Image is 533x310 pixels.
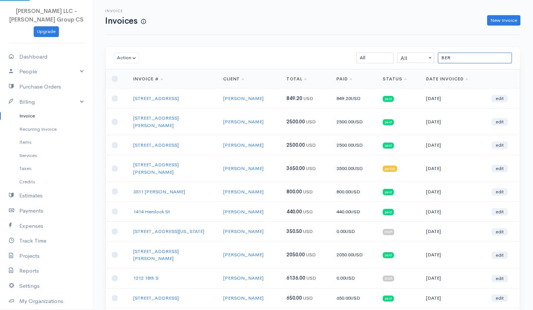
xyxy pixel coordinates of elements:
[286,209,302,215] span: 440.00
[286,95,302,101] span: 849.20
[420,221,485,241] td: [DATE]
[331,182,377,202] td: 800.00
[351,95,361,101] span: USD
[286,142,305,148] span: 2500.00
[286,275,305,281] span: 6136.00
[34,26,59,37] a: Upgrade
[345,228,355,234] span: USD
[383,229,394,235] span: draft
[492,208,508,216] a: edit
[133,115,179,129] a: [STREET_ADDRESS][PERSON_NAME]
[383,143,394,149] span: paid
[420,268,485,288] td: [DATE]
[304,95,313,101] span: USD
[141,19,146,25] span: How to create your first Invoice?
[353,251,363,258] span: USD
[345,275,355,281] span: USD
[303,189,313,195] span: USD
[223,275,264,281] a: [PERSON_NAME]
[133,295,179,301] a: [STREET_ADDRESS]
[331,221,377,241] td: 0.00
[420,109,485,135] td: [DATE]
[420,241,485,268] td: [DATE]
[286,228,302,234] span: 350.50
[286,119,305,125] span: 2500.00
[383,252,394,258] span: paid
[133,248,179,262] a: [STREET_ADDRESS][PERSON_NAME]
[223,209,264,215] a: [PERSON_NAME]
[420,135,485,155] td: [DATE]
[223,142,264,148] a: [PERSON_NAME]
[105,16,146,26] h1: Invoices
[286,251,305,258] span: 2050.00
[487,15,520,26] a: New Invoice
[420,155,485,182] td: [DATE]
[331,135,377,155] td: 2500.00
[133,142,179,148] a: [STREET_ADDRESS]
[492,294,508,302] a: edit
[353,142,363,148] span: USD
[133,76,163,82] a: Invoice #
[306,119,316,125] span: USD
[331,241,377,268] td: 2050.00
[420,288,485,308] td: [DATE]
[492,251,508,259] a: edit
[105,9,146,13] h6: Invoice
[383,166,397,171] span: partial
[286,165,305,171] span: 3650.00
[303,295,313,301] span: USD
[223,228,264,234] a: [PERSON_NAME]
[383,209,394,215] span: paid
[306,142,316,148] span: USD
[306,251,316,258] span: USD
[223,76,245,82] a: Client
[420,182,485,202] td: [DATE]
[351,189,360,195] span: USD
[351,295,360,301] span: USD
[331,89,377,109] td: 849.20
[223,251,264,258] a: [PERSON_NAME]
[286,189,302,195] span: 800.00
[351,209,360,215] span: USD
[383,189,394,195] span: paid
[383,296,394,301] span: paid
[492,141,508,149] a: edit
[383,96,394,102] span: paid
[492,228,508,236] a: edit
[426,76,468,82] a: Date Invoiced
[492,118,508,126] a: edit
[223,119,264,125] a: [PERSON_NAME]
[492,95,508,102] a: edit
[223,165,264,171] a: [PERSON_NAME]
[306,165,316,171] span: USD
[331,109,377,135] td: 2500.00
[223,189,264,195] a: [PERSON_NAME]
[133,209,170,215] a: 1414 Hemlock St
[420,201,485,221] td: [DATE]
[306,275,316,281] span: USD
[133,189,185,195] a: 3511 [PERSON_NAME]
[383,276,394,281] span: draft
[492,275,508,282] a: edit
[383,119,394,125] span: paid
[114,53,139,63] button: Action
[133,95,179,101] a: [STREET_ADDRESS]
[420,89,485,109] td: [DATE]
[331,268,377,288] td: 0.00
[223,95,264,101] a: [PERSON_NAME]
[336,76,352,82] a: Paid
[286,76,307,82] a: Total
[383,76,407,82] a: Status
[492,188,508,196] a: edit
[331,201,377,221] td: 440.00
[9,7,84,23] span: [PERSON_NAME] LLC - [PERSON_NAME] Group CS
[133,228,204,234] a: [STREET_ADDRESS][US_STATE]
[133,161,179,175] a: [STREET_ADDRESS][PERSON_NAME]
[438,53,512,63] input: Search
[303,209,313,215] span: USD
[353,119,363,125] span: USD
[133,275,158,281] a: 1212 18th S
[398,53,434,63] span: All
[331,155,377,182] td: 3500.00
